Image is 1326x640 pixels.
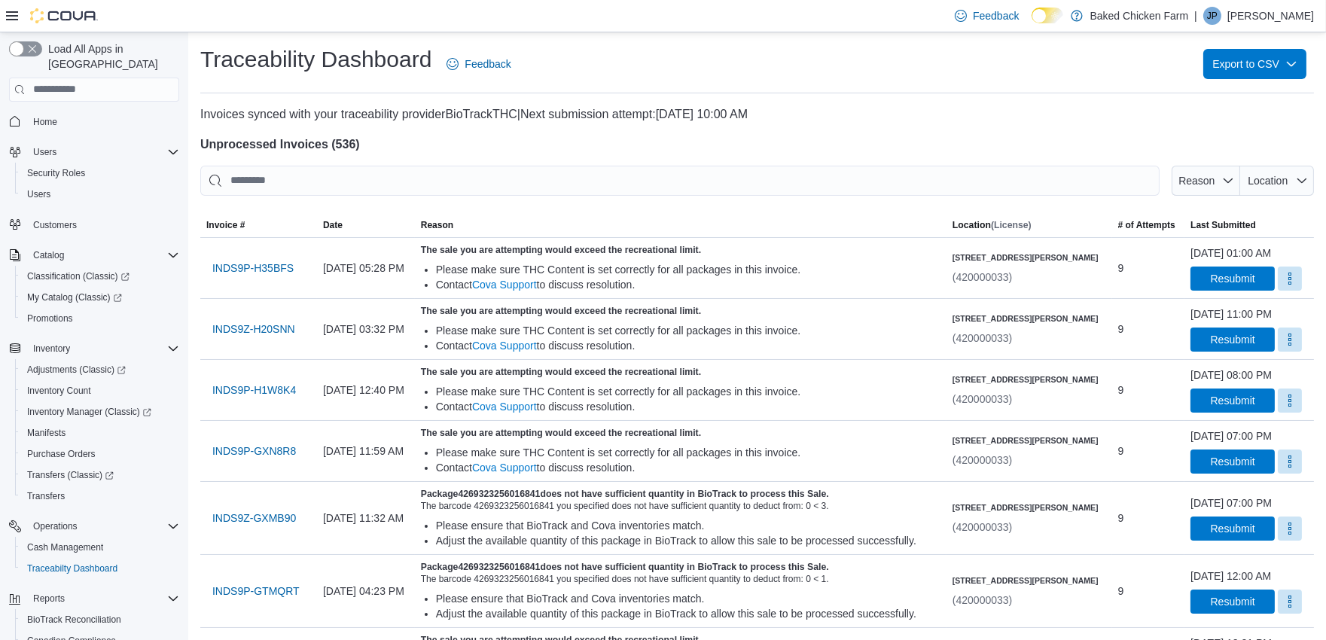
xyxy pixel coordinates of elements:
[212,382,296,398] span: INDS9P-H1W8K4
[27,143,62,161] button: Users
[206,219,245,231] span: Invoice #
[3,338,185,359] button: Inventory
[27,312,73,325] span: Promotions
[1278,450,1302,474] button: More
[15,422,185,443] button: Manifests
[1203,7,1221,25] div: Julio Perez
[33,343,70,355] span: Inventory
[1227,7,1314,25] p: [PERSON_NAME]
[1211,594,1255,609] span: Resubmit
[21,538,109,556] a: Cash Management
[21,288,179,306] span: My Catalog (Classic)
[1211,454,1255,469] span: Resubmit
[21,487,179,505] span: Transfers
[991,220,1032,230] span: (License)
[1118,259,1124,277] span: 9
[21,424,72,442] a: Manifests
[1207,7,1218,25] span: JP
[1194,7,1197,25] p: |
[3,111,185,133] button: Home
[472,340,537,352] a: Cova Support
[21,382,179,400] span: Inventory Count
[21,445,102,463] a: Purchase Orders
[21,164,91,182] a: Security Roles
[33,219,77,231] span: Customers
[1172,166,1240,196] button: Reason
[3,142,185,163] button: Users
[21,466,179,484] span: Transfers (Classic)
[953,219,1032,231] span: Location (License)
[21,403,157,421] a: Inventory Manager (Classic)
[21,538,179,556] span: Cash Management
[1278,517,1302,541] button: More
[1190,389,1275,413] button: Resubmit
[33,520,78,532] span: Operations
[200,213,317,237] button: Invoice #
[212,261,294,276] span: INDS9P-H35BFS
[317,576,415,606] div: [DATE] 04:23 PM
[472,462,537,474] a: Cova Support
[21,267,179,285] span: Classification (Classic)
[27,517,179,535] span: Operations
[1190,568,1271,584] div: [DATE] 12:00 AM
[421,573,940,585] div: The barcode 4269323256016841 you specified does not have sufficient quantity to deduct from: 0 < 1.
[3,588,185,609] button: Reports
[421,366,940,378] h5: The sale you are attempting would exceed the recreational limit.
[3,245,185,266] button: Catalog
[421,219,453,231] span: Reason
[15,443,185,465] button: Purchase Orders
[1240,166,1314,196] button: Location
[1190,450,1275,474] button: Resubmit
[436,445,940,460] div: Please make sure THC Content is set correctly for all packages in this invoice.
[15,465,185,486] a: Transfers (Classic)
[27,364,126,376] span: Adjustments (Classic)
[27,340,179,358] span: Inventory
[27,448,96,460] span: Purchase Orders
[27,562,117,574] span: Traceabilty Dashboard
[21,288,128,306] a: My Catalog (Classic)
[953,393,1012,405] span: (420000033)
[1248,175,1288,187] span: Location
[1090,7,1189,25] p: Baked Chicken Farm
[953,521,1012,533] span: (420000033)
[436,460,940,475] div: Contact to discuss resolution.
[953,332,1012,344] span: (420000033)
[27,215,179,234] span: Customers
[1211,393,1255,408] span: Resubmit
[317,503,415,533] div: [DATE] 11:32 AM
[15,266,185,287] a: Classification (Classic)
[212,322,295,337] span: INDS9Z-H20SNN
[21,267,136,285] a: Classification (Classic)
[21,403,179,421] span: Inventory Manager (Classic)
[421,305,940,317] h5: The sale you are attempting would exceed the recreational limit.
[21,309,79,328] a: Promotions
[1212,49,1297,79] span: Export to CSV
[15,184,185,205] button: Users
[27,167,85,179] span: Security Roles
[1118,509,1124,527] span: 9
[206,503,302,533] button: INDS9Z-GXMB90
[27,517,84,535] button: Operations
[436,533,940,548] div: Adjust the available quantity of this package in BioTrack to allow this sale to be processed succ...
[3,214,185,236] button: Customers
[21,164,179,182] span: Security Roles
[973,8,1019,23] span: Feedback
[317,314,415,344] div: [DATE] 03:32 PM
[27,113,63,131] a: Home
[1118,219,1175,231] span: # of Attempts
[42,41,179,72] span: Load All Apps in [GEOGRAPHIC_DATA]
[15,401,185,422] a: Inventory Manager (Classic)
[1211,521,1255,536] span: Resubmit
[1190,328,1275,352] button: Resubmit
[206,576,306,606] button: INDS9P-GTMQRT
[15,537,185,558] button: Cash Management
[317,436,415,466] div: [DATE] 11:59 AM
[21,559,123,578] a: Traceabilty Dashboard
[953,434,1099,446] h6: [STREET_ADDRESS][PERSON_NAME]
[21,611,179,629] span: BioTrack Reconciliation
[30,8,98,23] img: Cova
[1032,8,1063,23] input: Dark Mode
[21,185,179,203] span: Users
[15,308,185,329] button: Promotions
[27,590,179,608] span: Reports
